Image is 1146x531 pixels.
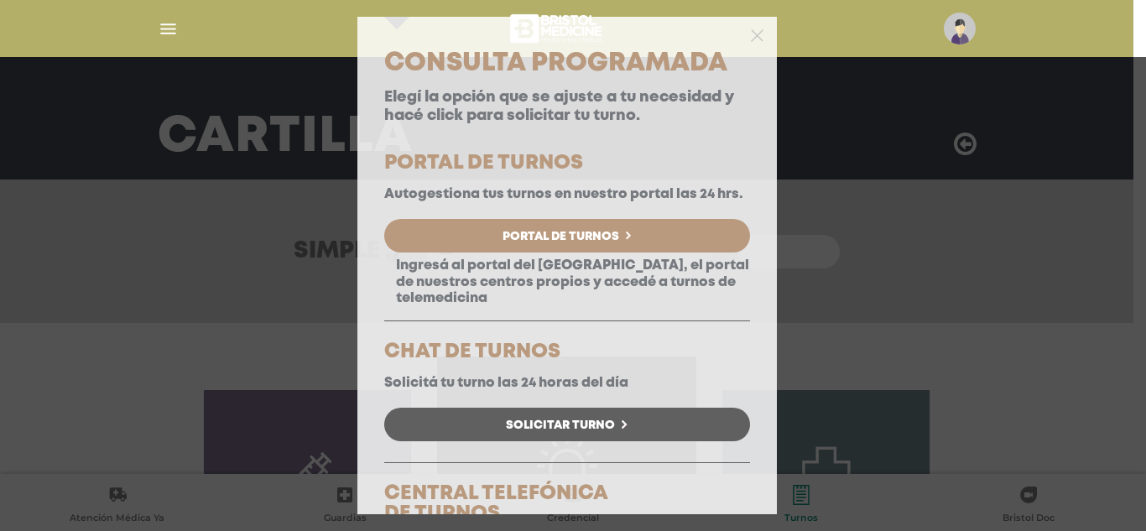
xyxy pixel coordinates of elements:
p: Ingresá al portal del [GEOGRAPHIC_DATA], el portal de nuestros centros propios y accedé a turnos ... [384,258,750,306]
h5: PORTAL DE TURNOS [384,154,750,174]
span: Portal de Turnos [503,231,619,242]
p: Autogestiona tus turnos en nuestro portal las 24 hrs. [384,186,750,202]
a: Portal de Turnos [384,219,750,252]
h5: CHAT DE TURNOS [384,342,750,362]
span: Consulta Programada [384,52,727,75]
p: Solicitá tu turno las 24 horas del día [384,375,750,391]
p: Elegí la opción que se ajuste a tu necesidad y hacé click para solicitar tu turno. [384,89,750,125]
a: Solicitar Turno [384,408,750,441]
span: Solicitar Turno [506,419,615,431]
h5: CENTRAL TELEFÓNICA DE TURNOS [384,484,750,524]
